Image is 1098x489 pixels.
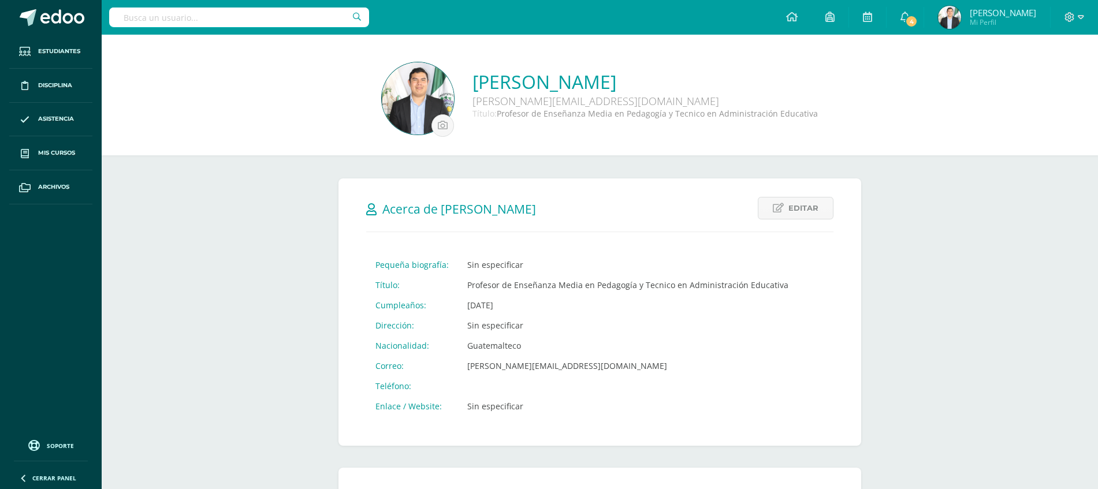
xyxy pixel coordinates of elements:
[14,437,88,453] a: Soporte
[47,442,74,450] span: Soporte
[458,275,798,295] td: Profesor de Enseñanza Media en Pedagogía y Tecnico en Administración Educativa
[497,108,818,119] span: Profesor de Enseñanza Media en Pedagogía y Tecnico en Administración Educativa
[472,108,497,119] span: Título:
[382,62,454,135] img: 11d2c96db227a3b7a0d3a99561318c59.png
[366,356,458,376] td: Correo:
[458,356,798,376] td: [PERSON_NAME][EMAIL_ADDRESS][DOMAIN_NAME]
[9,35,92,69] a: Estudiantes
[905,15,918,28] span: 4
[970,17,1036,27] span: Mi Perfil
[458,315,798,335] td: Sin especificar
[938,6,961,29] img: 9c404a2ad2021673dbd18c145ee506f9.png
[9,103,92,137] a: Asistencia
[458,295,798,315] td: [DATE]
[38,182,69,192] span: Archivos
[366,295,458,315] td: Cumpleaños:
[458,335,798,356] td: Guatemalteco
[9,136,92,170] a: Mis cursos
[9,69,92,103] a: Disciplina
[366,275,458,295] td: Título:
[366,396,458,416] td: Enlace / Website:
[38,114,74,124] span: Asistencia
[458,396,798,416] td: Sin especificar
[366,255,458,275] td: Pequeña biografía:
[472,69,818,94] a: [PERSON_NAME]
[788,197,818,219] span: Editar
[458,255,798,275] td: Sin especificar
[366,376,458,396] td: Teléfono:
[366,315,458,335] td: Dirección:
[109,8,369,27] input: Busca un usuario...
[38,47,80,56] span: Estudiantes
[472,94,818,108] div: [PERSON_NAME][EMAIL_ADDRESS][DOMAIN_NAME]
[382,201,536,217] span: Acerca de [PERSON_NAME]
[38,81,72,90] span: Disciplina
[9,170,92,204] a: Archivos
[32,474,76,482] span: Cerrar panel
[970,7,1036,18] span: [PERSON_NAME]
[38,148,75,158] span: Mis cursos
[758,197,833,219] a: Editar
[366,335,458,356] td: Nacionalidad:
